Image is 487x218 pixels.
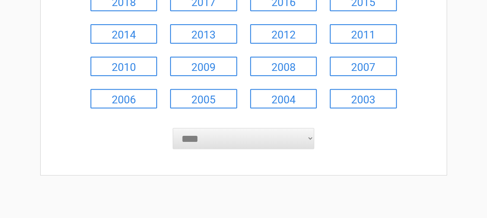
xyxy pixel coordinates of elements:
a: 2011 [330,24,397,44]
a: 2005 [170,89,237,109]
a: 2012 [250,24,317,44]
a: 2009 [170,57,237,76]
a: 2013 [170,24,237,44]
a: 2006 [90,89,158,109]
a: 2008 [250,57,317,76]
a: 2003 [330,89,397,109]
a: 2014 [90,24,158,44]
a: 2004 [250,89,317,109]
a: 2010 [90,57,158,76]
a: 2007 [330,57,397,76]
